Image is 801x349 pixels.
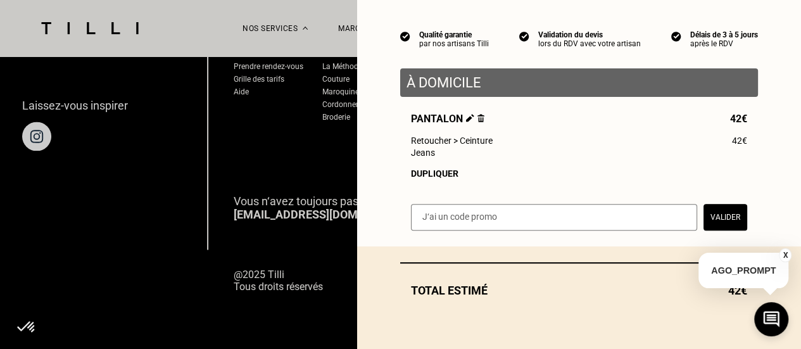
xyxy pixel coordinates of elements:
[411,168,747,179] div: Dupliquer
[400,284,758,297] div: Total estimé
[690,39,758,48] div: après le RDV
[779,248,792,262] button: X
[538,30,641,39] div: Validation du devis
[419,30,489,39] div: Qualité garantie
[411,148,435,158] span: Jeans
[730,113,747,125] span: 42€
[703,204,747,231] button: Valider
[400,30,410,42] img: icon list info
[671,30,681,42] img: icon list info
[477,114,484,122] img: Supprimer
[407,75,752,91] p: À domicile
[519,30,529,42] img: icon list info
[411,204,697,231] input: J‘ai un code promo
[538,39,641,48] div: lors du RDV avec votre artisan
[411,113,484,125] span: Pantalon
[698,253,788,288] p: AGO_PROMPT
[466,114,474,122] img: Éditer
[732,136,747,146] span: 42€
[411,136,493,146] span: Retoucher > Ceinture
[690,30,758,39] div: Délais de 3 à 5 jours
[419,39,489,48] div: par nos artisans Tilli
